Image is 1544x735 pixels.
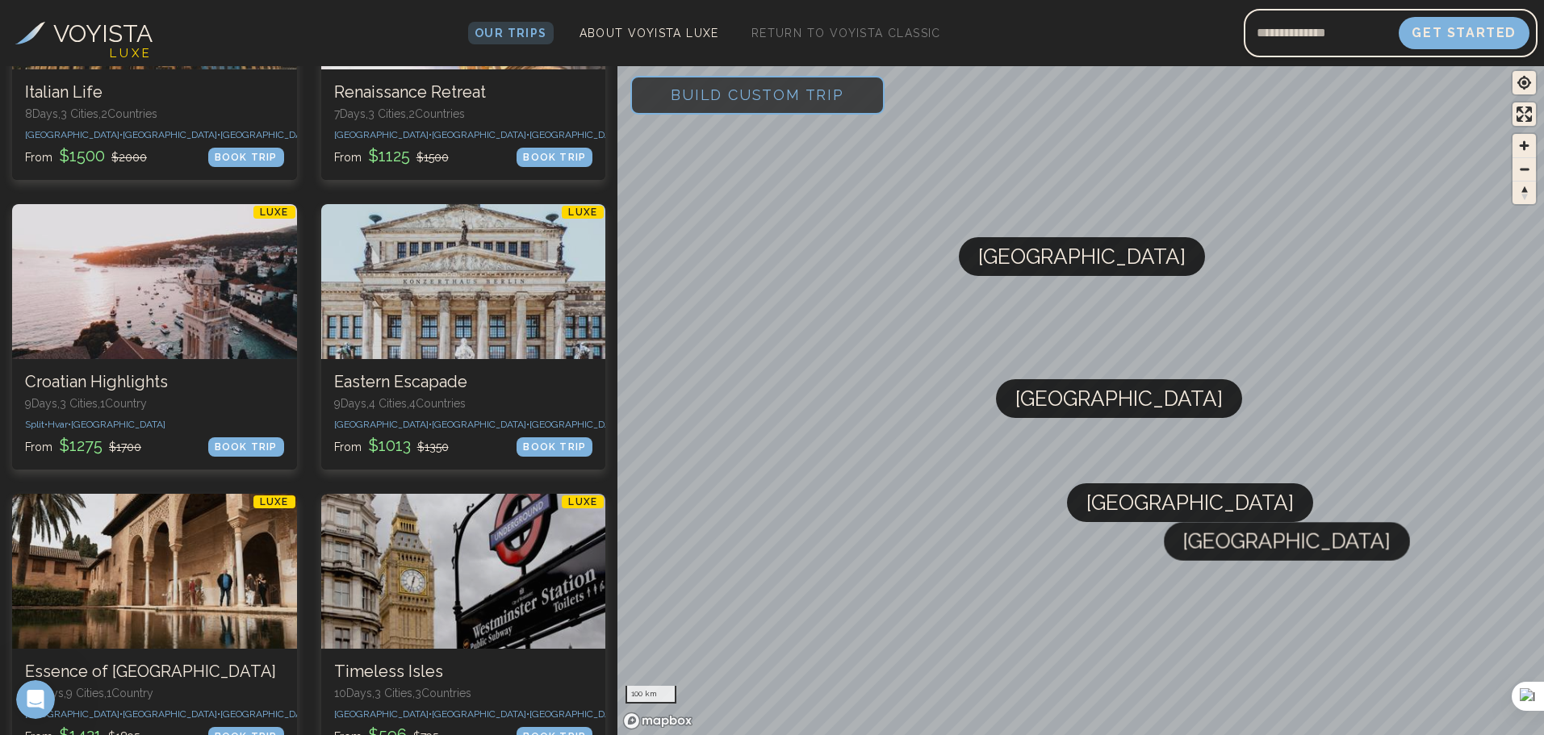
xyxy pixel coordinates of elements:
[25,708,123,720] span: [GEOGRAPHIC_DATA] •
[109,441,141,453] span: $ 1700
[334,144,449,167] p: From
[1513,157,1536,181] button: Zoom out
[517,437,592,457] div: BOOK TRIP
[208,437,284,457] div: BOOK TRIP
[334,106,593,122] p: 7 Days, 3 Cities, 2 Countr ies
[529,419,627,430] span: [GEOGRAPHIC_DATA] •
[1513,158,1536,181] span: Zoom out
[1513,181,1536,204] button: Reset bearing to north
[751,27,941,40] span: Return to Voyista Classic
[220,129,315,140] span: [GEOGRAPHIC_DATA]
[626,686,676,704] div: 100 km
[529,708,624,720] span: [GEOGRAPHIC_DATA]
[468,22,554,44] a: Our Trips
[334,662,593,682] h3: Timeless Isles
[71,419,165,430] span: [GEOGRAPHIC_DATA]
[1513,182,1536,204] span: Reset bearing to north
[53,15,153,52] h3: VOYISTA
[417,441,449,453] span: $ 1350
[617,63,1544,735] canvas: Map
[253,206,295,219] p: LUXE
[416,151,449,164] span: $ 1500
[123,708,220,720] span: [GEOGRAPHIC_DATA] •
[978,237,1186,276] span: [GEOGRAPHIC_DATA]
[25,419,48,430] span: Split •
[334,82,593,102] h3: Renaissance Retreat
[25,372,284,392] h3: Croatian Highlights
[220,708,318,720] span: [GEOGRAPHIC_DATA] •
[745,22,948,44] a: Return to Voyista Classic
[630,76,885,115] button: Build Custom Trip
[475,27,547,40] span: Our Trips
[334,419,432,430] span: [GEOGRAPHIC_DATA] •
[432,419,529,430] span: [GEOGRAPHIC_DATA] •
[15,15,153,52] a: VOYISTA
[15,22,45,44] img: Voyista Logo
[123,129,220,140] span: [GEOGRAPHIC_DATA] •
[56,436,106,455] span: $ 1275
[321,204,606,470] a: Eastern EscapadeLUXEEastern Escapade9Days,4 Cities,4Countries[GEOGRAPHIC_DATA]•[GEOGRAPHIC_DATA]•...
[334,434,449,457] p: From
[25,685,284,701] p: 24 Days, 9 Cities, 1 Countr y
[365,146,413,165] span: $ 1125
[16,680,55,719] iframe: Intercom live chat
[622,712,693,730] a: Mapbox homepage
[25,106,284,122] p: 8 Days, 3 Cities, 2 Countr ies
[48,419,71,430] span: Hvar •
[517,148,592,167] div: BOOK TRIP
[25,144,147,167] p: From
[334,685,593,701] p: 10 Days, 3 Cities, 3 Countr ies
[253,495,295,508] p: LUXE
[1399,17,1529,49] button: Get Started
[56,146,108,165] span: $ 1500
[110,44,149,63] h4: L U X E
[432,129,529,140] span: [GEOGRAPHIC_DATA] •
[1086,483,1294,522] span: [GEOGRAPHIC_DATA]
[25,129,123,140] span: [GEOGRAPHIC_DATA] •
[334,129,432,140] span: [GEOGRAPHIC_DATA] •
[25,662,284,682] h3: Essence of [GEOGRAPHIC_DATA]
[25,82,284,102] h3: Italian Life
[573,22,726,44] a: About Voyista Luxe
[1513,134,1536,157] button: Zoom in
[1244,14,1399,52] input: Email address
[580,27,719,40] span: About Voyista Luxe
[1513,102,1536,126] button: Enter fullscreen
[25,434,141,457] p: From
[562,206,604,219] p: LUXE
[365,436,414,455] span: $ 1013
[25,395,284,411] p: 9 Days, 3 Cities, 1 Countr y
[334,372,593,392] h3: Eastern Escapade
[334,395,593,411] p: 9 Days, 4 Cities, 4 Countr ies
[645,61,870,129] span: Build Custom Trip
[208,148,284,167] div: BOOK TRIP
[1513,71,1536,94] button: Find my location
[1015,379,1223,418] span: [GEOGRAPHIC_DATA]
[12,204,297,470] a: Croatian HighlightsLUXECroatian Highlights9Days,3 Cities,1CountrySplit•Hvar•[GEOGRAPHIC_DATA]From...
[1183,522,1391,561] span: [GEOGRAPHIC_DATA]
[111,151,147,164] span: $ 2000
[334,708,432,720] span: [GEOGRAPHIC_DATA] •
[432,708,529,720] span: [GEOGRAPHIC_DATA] •
[562,495,604,508] p: LUXE
[529,129,624,140] span: [GEOGRAPHIC_DATA]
